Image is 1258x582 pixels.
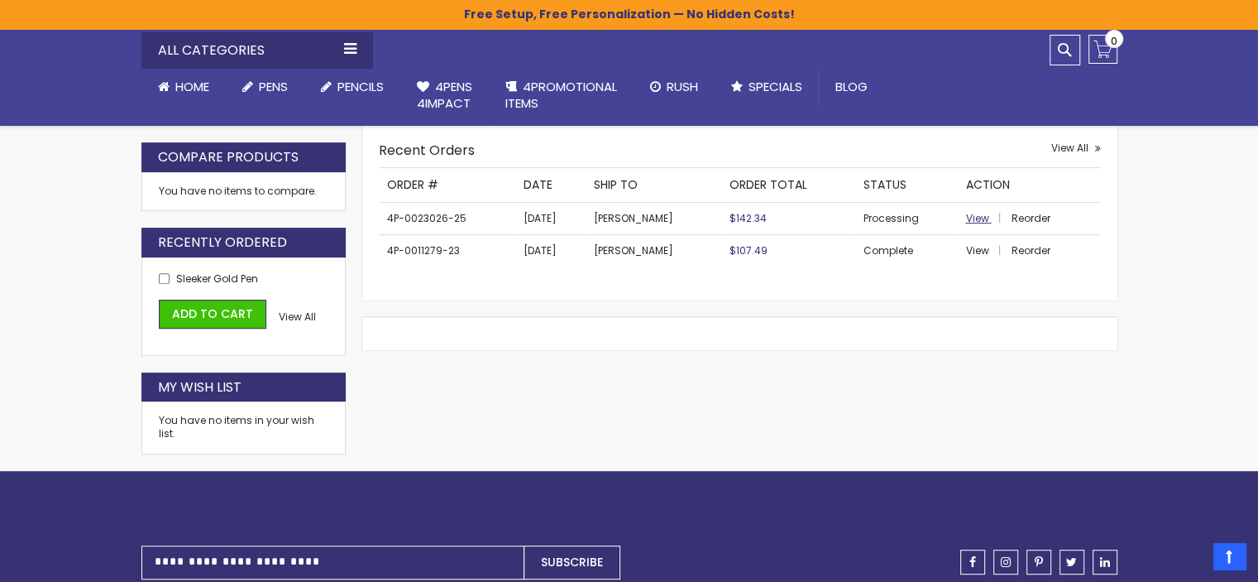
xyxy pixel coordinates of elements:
[855,203,957,235] td: Processing
[337,78,384,95] span: Pencils
[541,554,603,570] span: Subscribe
[1066,556,1077,568] span: twitter
[159,300,266,329] button: Add to Cart
[524,546,620,580] button: Subscribe
[586,203,722,235] td: [PERSON_NAME]
[141,172,347,211] div: You have no items to compare.
[489,69,634,123] a: 4PROMOTIONALITEMS
[1051,141,1088,155] span: View All
[379,235,515,267] td: 4P-0011279-23
[855,235,957,267] td: Complete
[634,69,715,105] a: Rush
[715,69,819,105] a: Specials
[226,69,304,105] a: Pens
[1100,556,1110,568] span: linkedin
[586,235,722,267] td: [PERSON_NAME]
[965,243,988,257] span: View
[1026,550,1051,575] a: pinterest
[175,78,209,95] span: Home
[855,168,957,202] th: Status
[515,168,586,202] th: Date
[586,168,722,202] th: Ship To
[749,78,802,95] span: Specials
[279,310,316,324] span: View All
[176,272,258,286] a: Sleeker Gold Pen
[159,414,329,440] div: You have no items in your wish list.
[141,69,226,105] a: Home
[1051,142,1101,155] a: View All
[993,550,1018,575] a: instagram
[515,235,586,267] td: [DATE]
[667,78,698,95] span: Rush
[379,203,515,235] td: 4P-0023026-25
[259,78,288,95] span: Pens
[1111,33,1117,49] span: 0
[1059,550,1084,575] a: twitter
[1093,550,1117,575] a: linkedin
[729,211,767,225] span: $142.34
[721,168,855,202] th: Order Total
[1011,243,1050,257] a: Reorder
[400,69,489,123] a: 4Pens4impact
[379,141,475,160] strong: Recent Orders
[379,168,515,202] th: Order #
[1035,556,1043,568] span: pinterest
[1001,556,1011,568] span: instagram
[957,168,1100,202] th: Action
[960,550,985,575] a: facebook
[417,78,472,112] span: 4Pens 4impact
[158,233,287,252] strong: Recently Ordered
[505,78,617,112] span: 4PROMOTIONAL ITEMS
[304,69,400,105] a: Pencils
[965,211,1008,225] a: View
[515,203,586,235] td: [DATE]
[969,556,976,568] span: facebook
[158,148,299,166] strong: Compare Products
[965,211,988,225] span: View
[1011,211,1050,225] a: Reorder
[279,310,316,324] a: View All
[1088,35,1117,64] a: 0
[819,69,884,105] a: Blog
[1122,537,1258,582] iframe: Google Customer Reviews
[729,243,768,257] span: $107.49
[172,305,253,322] span: Add to Cart
[835,78,868,95] span: Blog
[141,32,373,69] div: All Categories
[158,378,242,397] strong: My Wish List
[965,243,1008,257] a: View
